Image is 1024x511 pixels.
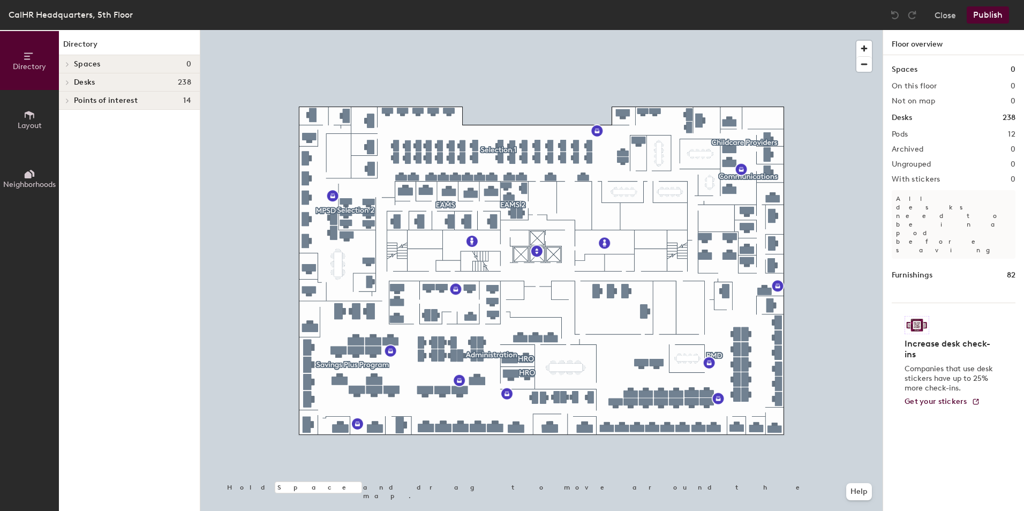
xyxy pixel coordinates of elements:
[905,364,996,393] p: Companies that use desk stickers have up to 25% more check-ins.
[3,180,56,189] span: Neighborhoods
[59,39,200,55] h1: Directory
[186,60,191,69] span: 0
[18,121,42,130] span: Layout
[892,269,932,281] h1: Furnishings
[892,145,923,154] h2: Archived
[1011,160,1015,169] h2: 0
[1007,269,1015,281] h1: 82
[892,82,937,91] h2: On this floor
[905,397,980,407] a: Get your stickers
[905,397,967,406] span: Get your stickers
[907,10,917,20] img: Redo
[892,190,1015,259] p: All desks need to be in a pod before saving
[935,6,956,24] button: Close
[905,339,996,360] h4: Increase desk check-ins
[892,97,935,106] h2: Not on map
[1011,97,1015,106] h2: 0
[1011,64,1015,76] h1: 0
[1008,130,1015,139] h2: 12
[905,316,929,334] img: Sticker logo
[892,64,917,76] h1: Spaces
[883,30,1024,55] h1: Floor overview
[1011,145,1015,154] h2: 0
[178,78,191,87] span: 238
[13,62,46,71] span: Directory
[9,8,133,21] div: CalHR Headquarters, 5th Floor
[967,6,1009,24] button: Publish
[892,112,912,124] h1: Desks
[1011,175,1015,184] h2: 0
[74,60,101,69] span: Spaces
[892,175,940,184] h2: With stickers
[1003,112,1015,124] h1: 238
[892,160,931,169] h2: Ungrouped
[1011,82,1015,91] h2: 0
[892,130,908,139] h2: Pods
[183,96,191,105] span: 14
[890,10,900,20] img: Undo
[846,483,872,500] button: Help
[74,96,138,105] span: Points of interest
[74,78,95,87] span: Desks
